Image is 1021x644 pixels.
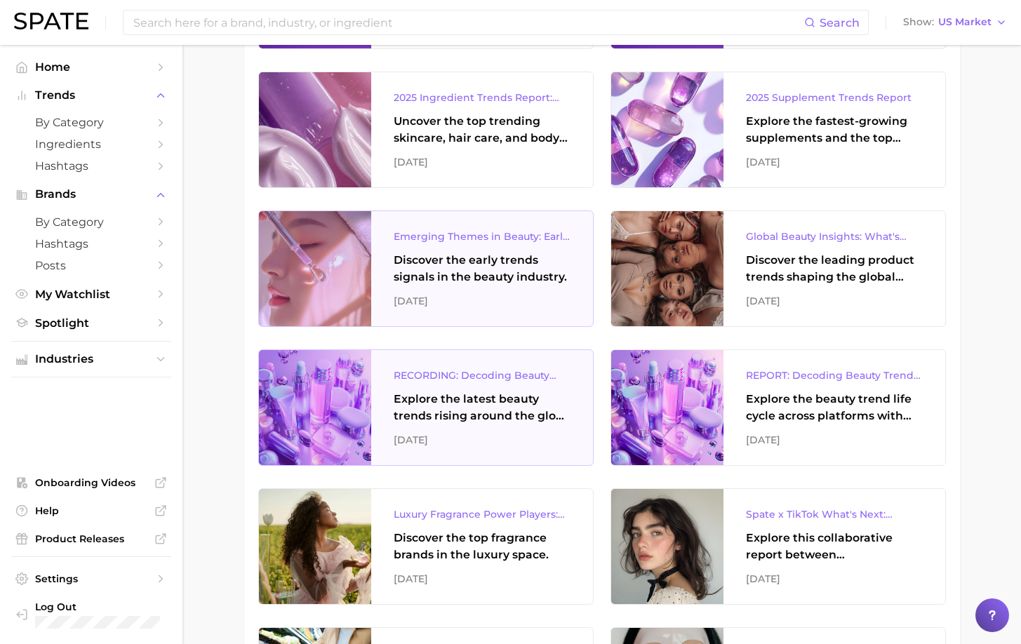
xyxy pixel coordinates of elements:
[394,530,570,563] div: Discover the top fragrance brands in the luxury space.
[746,391,923,424] div: Explore the beauty trend life cycle across platforms with exclusive insights from Spate’s Popular...
[394,252,570,286] div: Discover the early trends signals in the beauty industry.
[11,112,171,133] a: by Category
[35,259,147,272] span: Posts
[11,312,171,334] a: Spotlight
[11,85,171,106] button: Trends
[35,601,166,613] span: Log Out
[35,353,147,365] span: Industries
[11,155,171,177] a: Hashtags
[746,228,923,245] div: Global Beauty Insights: What's Trending & What's Ahead?
[394,89,570,106] div: 2025 Ingredient Trends Report: The Ingredients Defining Beauty in [DATE]
[394,391,570,424] div: Explore the latest beauty trends rising around the globe and gain a clear understanding of consum...
[746,89,923,106] div: 2025 Supplement Trends Report
[258,72,594,188] a: 2025 Ingredient Trends Report: The Ingredients Defining Beauty in [DATE]Uncover the top trending ...
[820,16,860,29] span: Search
[35,89,147,102] span: Trends
[35,188,147,201] span: Brands
[746,367,923,384] div: REPORT: Decoding Beauty Trends & Platform Dynamics on Google, TikTok & Instagram
[258,349,594,466] a: RECORDING: Decoding Beauty Trends & Platform Dynamics on Google, TikTok & InstagramExplore the la...
[746,506,923,523] div: Spate x TikTok What's Next: Beauty Edition
[938,18,992,26] span: US Market
[11,596,171,633] a: Log out. Currently logged in with e-mail nicole.sloan@sephora.com.
[903,18,934,26] span: Show
[394,570,570,587] div: [DATE]
[11,211,171,233] a: by Category
[35,572,147,585] span: Settings
[746,252,923,286] div: Discover the leading product trends shaping the global beauty market.
[35,137,147,151] span: Ingredients
[394,506,570,523] div: Luxury Fragrance Power Players: Consumers’ Brand Favorites
[258,488,594,605] a: Luxury Fragrance Power Players: Consumers’ Brand FavoritesDiscover the top fragrance brands in th...
[11,528,171,549] a: Product Releases
[11,184,171,205] button: Brands
[35,116,147,129] span: by Category
[746,431,923,448] div: [DATE]
[35,159,147,173] span: Hashtags
[900,13,1010,32] button: ShowUS Market
[11,56,171,78] a: Home
[35,215,147,229] span: by Category
[11,472,171,493] a: Onboarding Videos
[11,233,171,255] a: Hashtags
[11,255,171,276] a: Posts
[35,316,147,330] span: Spotlight
[35,288,147,301] span: My Watchlist
[394,154,570,170] div: [DATE]
[394,113,570,147] div: Uncover the top trending skincare, hair care, and body care ingredients capturing attention on Go...
[394,431,570,448] div: [DATE]
[394,293,570,309] div: [DATE]
[11,568,171,589] a: Settings
[35,60,147,74] span: Home
[746,113,923,147] div: Explore the fastest-growing supplements and the top wellness concerns driving consumer demand
[35,476,147,489] span: Onboarding Videos
[35,237,147,250] span: Hashtags
[35,504,147,517] span: Help
[11,283,171,305] a: My Watchlist
[610,72,946,188] a: 2025 Supplement Trends ReportExplore the fastest-growing supplements and the top wellness concern...
[11,349,171,370] button: Industries
[746,293,923,309] div: [DATE]
[746,530,923,563] div: Explore this collaborative report between [PERSON_NAME] and TikTok to explore the next big beauty...
[11,500,171,521] a: Help
[746,570,923,587] div: [DATE]
[132,11,804,34] input: Search here for a brand, industry, or ingredient
[11,133,171,155] a: Ingredients
[14,13,88,29] img: SPATE
[610,349,946,466] a: REPORT: Decoding Beauty Trends & Platform Dynamics on Google, TikTok & InstagramExplore the beaut...
[610,488,946,605] a: Spate x TikTok What's Next: Beauty EditionExplore this collaborative report between [PERSON_NAME]...
[746,154,923,170] div: [DATE]
[610,210,946,327] a: Global Beauty Insights: What's Trending & What's Ahead?Discover the leading product trends shapin...
[394,228,570,245] div: Emerging Themes in Beauty: Early Trend Signals with Big Potential
[258,210,594,327] a: Emerging Themes in Beauty: Early Trend Signals with Big PotentialDiscover the early trends signal...
[35,532,147,545] span: Product Releases
[394,367,570,384] div: RECORDING: Decoding Beauty Trends & Platform Dynamics on Google, TikTok & Instagram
